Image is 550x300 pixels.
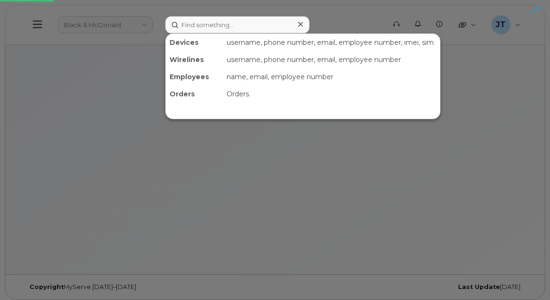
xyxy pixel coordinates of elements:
div: Devices [166,34,223,51]
div: username, phone number, email, employee number [223,51,440,68]
div: Orders [166,85,223,103]
div: name, email, employee number [223,68,440,85]
div: Wirelines [166,51,223,68]
div: username, phone number, email, employee number, imei, sim [223,34,440,51]
div: Employees [166,68,223,85]
div: Orders [223,85,440,103]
